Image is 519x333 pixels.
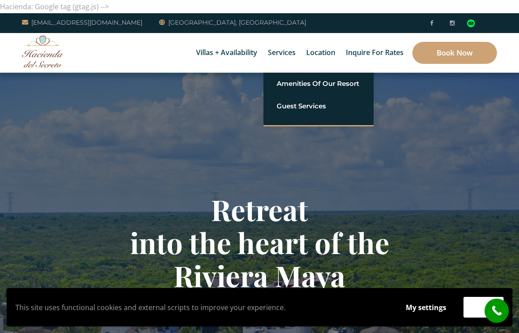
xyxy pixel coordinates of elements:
a: Amenities of Our Resort [277,76,360,92]
i: call [487,301,507,321]
a: [GEOGRAPHIC_DATA], [GEOGRAPHIC_DATA] [159,17,306,28]
a: Services [263,33,300,73]
button: Accept [463,297,504,318]
a: Location [302,33,340,73]
h1: Retreat into the heart of the Riviera Maya [55,193,464,292]
div: Read traveler reviews on Tripadvisor [467,19,475,27]
p: This site uses functional cookies and external scripts to improve your experience. [15,301,389,314]
a: Inquire for Rates [341,33,408,73]
a: [EMAIL_ADDRESS][DOMAIN_NAME] [22,17,142,28]
a: call [485,299,509,323]
button: My settings [397,297,455,318]
a: Chef Services [277,121,360,137]
a: Villas + Availability [192,33,262,73]
img: Awesome Logo [22,35,64,67]
a: Guest Services [277,98,360,114]
a: Book Now [412,42,497,64]
img: Tripadvisor_logomark.svg [467,19,475,27]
